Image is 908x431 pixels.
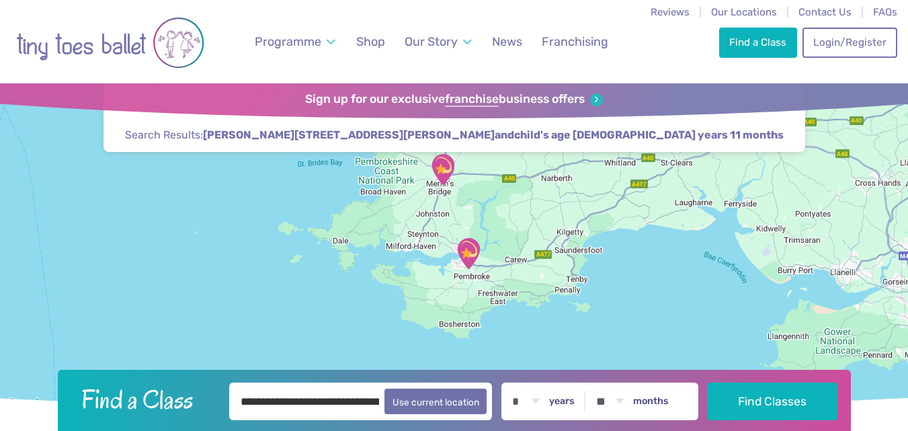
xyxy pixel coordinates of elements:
span: Shop [356,34,385,48]
strong: and [203,128,784,141]
a: Login/Register [802,28,897,57]
span: child's age [DEMOGRAPHIC_DATA] years 11 months [514,128,784,143]
span: Franchising [542,34,608,48]
a: News [486,27,528,57]
img: tiny toes ballet [16,9,204,77]
h2: Find a Class [71,383,220,416]
img: Google [3,395,48,413]
a: Find a Class [719,28,797,57]
button: Use current location [384,389,487,414]
span: News [492,34,522,48]
a: Programme [249,27,341,57]
a: FAQs [873,6,897,18]
div: Pembroke Leisure Centre [452,237,485,270]
div: Merlins Bridge Village Hall [426,153,460,186]
label: months [633,395,669,407]
a: Franchising [536,27,614,57]
span: Our Story [405,34,458,48]
a: Sign up for our exclusivefranchisebusiness offers [305,92,603,107]
span: Programme [255,34,321,48]
a: Our Story [399,27,478,57]
button: Find Classes [708,383,837,420]
a: Open this area in Google Maps (opens a new window) [3,395,48,413]
label: years [549,395,575,407]
a: Reviews [651,6,690,18]
strong: franchise [445,92,499,107]
a: Contact Us [798,6,852,18]
a: Shop [350,27,391,57]
a: Our Locations [711,6,777,18]
span: [PERSON_NAME][STREET_ADDRESS][PERSON_NAME] [203,128,495,143]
